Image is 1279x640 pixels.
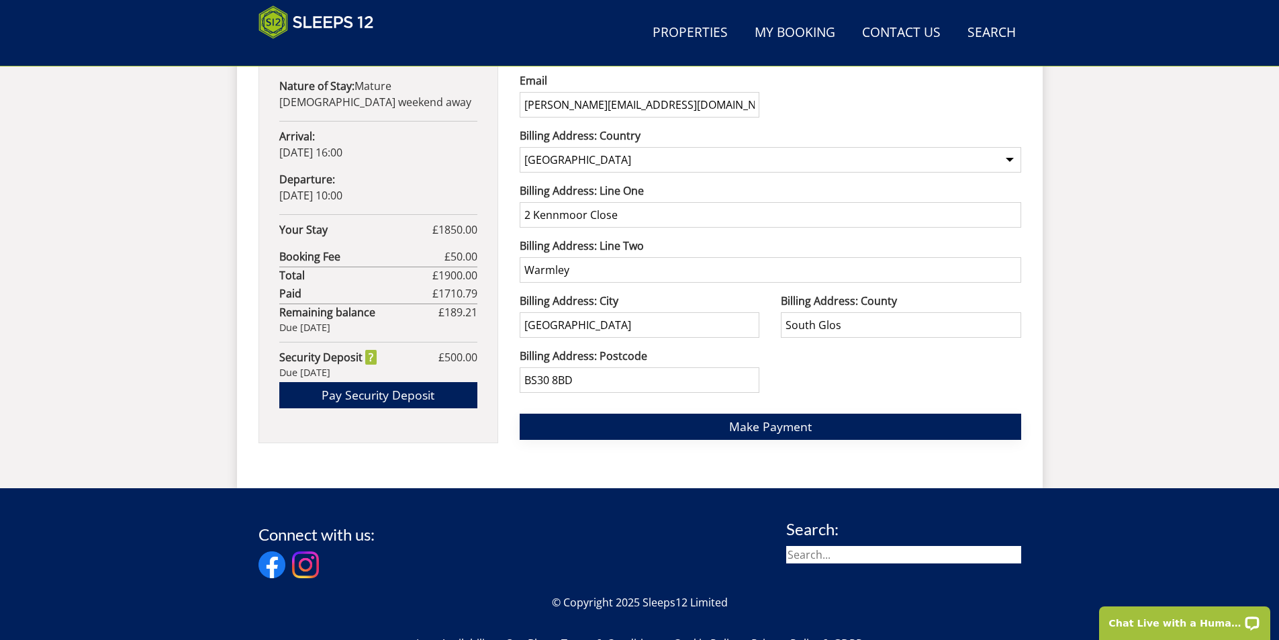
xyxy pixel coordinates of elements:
[258,551,285,578] img: Facebook
[438,222,477,237] span: 1850.00
[520,73,759,89] label: Email
[729,418,812,435] span: Make Payment
[520,128,1021,144] label: Billing Address: Country
[279,78,477,110] p: Mature [DEMOGRAPHIC_DATA] weekend away
[520,202,1021,228] input: e.g. Two Many House
[444,305,477,320] span: 189.21
[432,222,477,238] span: £
[279,382,477,408] a: Pay Security Deposit
[647,18,733,48] a: Properties
[520,414,1021,440] button: Make Payment
[786,546,1021,563] input: Search...
[258,594,1021,610] p: © Copyright 2025 Sleeps12 Limited
[279,285,432,302] strong: Paid
[279,304,438,320] strong: Remaining balance
[520,238,1021,254] label: Billing Address: Line Two
[520,257,1021,283] input: e.g. Cloudy Apple Street
[786,520,1021,538] h3: Search:
[279,349,377,365] strong: Security Deposit
[279,320,477,335] div: Due [DATE]
[781,293,1021,309] label: Billing Address: County
[279,365,477,380] div: Due [DATE]
[781,312,1021,338] input: e.g. Somerset
[520,348,759,364] label: Billing Address: Postcode
[279,128,477,161] p: [DATE] 16:00
[444,350,477,365] span: 500.00
[749,18,841,48] a: My Booking
[520,293,759,309] label: Billing Address: City
[520,312,759,338] input: e.g. Yeovil
[438,304,477,320] span: £
[438,286,477,301] span: 1710.79
[432,267,477,283] span: £
[520,183,1021,199] label: Billing Address: Line One
[258,5,374,39] img: Sleeps 12
[279,129,315,144] strong: Arrival:
[258,526,375,543] h3: Connect with us:
[444,248,477,265] span: £
[279,172,335,187] strong: Departure:
[438,268,477,283] span: 1900.00
[279,267,432,283] strong: Total
[279,248,444,265] strong: Booking Fee
[279,79,354,93] strong: Nature of Stay:
[438,349,477,365] span: £
[962,18,1021,48] a: Search
[252,47,393,58] iframe: Customer reviews powered by Trustpilot
[857,18,946,48] a: Contact Us
[279,222,432,238] strong: Your Stay
[1090,598,1279,640] iframe: LiveChat chat widget
[520,367,759,393] input: e.g. BA22 8WA
[292,551,319,578] img: Instagram
[451,249,477,264] span: 50.00
[432,285,477,302] span: £
[279,171,477,203] p: [DATE] 10:00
